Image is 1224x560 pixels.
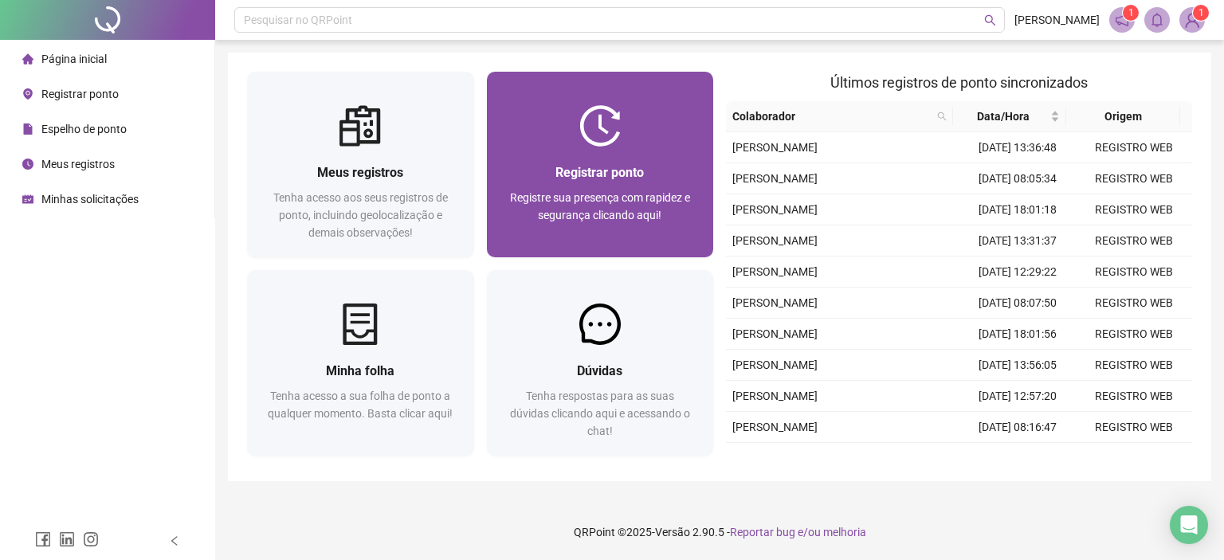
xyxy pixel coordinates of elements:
[959,163,1076,194] td: [DATE] 08:05:34
[1123,5,1139,21] sup: 1
[732,234,818,247] span: [PERSON_NAME]
[487,270,714,456] a: DúvidasTenha respostas para as suas dúvidas clicando aqui e acessando o chat!
[953,101,1066,132] th: Data/Hora
[268,390,453,420] span: Tenha acesso a sua folha de ponto a qualquer momento. Basta clicar aqui!
[169,535,180,546] span: left
[959,257,1076,288] td: [DATE] 12:29:22
[41,158,115,170] span: Meus registros
[959,225,1076,257] td: [DATE] 13:31:37
[41,123,127,135] span: Espelho de ponto
[1076,319,1192,350] td: REGISTRO WEB
[730,526,866,538] span: Reportar bug e/ou melhoria
[41,193,139,206] span: Minhas solicitações
[1066,101,1179,132] th: Origem
[732,141,818,154] span: [PERSON_NAME]
[59,531,75,547] span: linkedin
[555,165,644,180] span: Registrar ponto
[732,108,931,125] span: Colaborador
[732,172,818,185] span: [PERSON_NAME]
[732,390,818,402] span: [PERSON_NAME]
[22,194,33,205] span: schedule
[22,53,33,65] span: home
[1014,11,1100,29] span: [PERSON_NAME]
[317,165,403,180] span: Meus registros
[1076,288,1192,319] td: REGISTRO WEB
[732,358,818,371] span: [PERSON_NAME]
[487,72,714,257] a: Registrar pontoRegistre sua presença com rapidez e segurança clicando aqui!
[959,350,1076,381] td: [DATE] 13:56:05
[247,72,474,257] a: Meus registrosTenha acesso aos seus registros de ponto, incluindo geolocalização e demais observa...
[1170,506,1208,544] div: Open Intercom Messenger
[1076,163,1192,194] td: REGISTRO WEB
[1076,225,1192,257] td: REGISTRO WEB
[22,88,33,100] span: environment
[959,381,1076,412] td: [DATE] 12:57:20
[959,288,1076,319] td: [DATE] 08:07:50
[41,88,119,100] span: Registrar ponto
[959,443,1076,474] td: [DATE] 17:59:53
[732,203,818,216] span: [PERSON_NAME]
[934,104,950,128] span: search
[510,191,690,221] span: Registre sua presença com rapidez e segurança clicando aqui!
[1193,5,1209,21] sup: Atualize o seu contato no menu Meus Dados
[732,265,818,278] span: [PERSON_NAME]
[1076,381,1192,412] td: REGISTRO WEB
[510,390,690,437] span: Tenha respostas para as suas dúvidas clicando aqui e acessando o chat!
[1076,443,1192,474] td: REGISTRO WEB
[959,108,1047,125] span: Data/Hora
[577,363,622,378] span: Dúvidas
[1076,194,1192,225] td: REGISTRO WEB
[22,123,33,135] span: file
[41,53,107,65] span: Página inicial
[326,363,394,378] span: Minha folha
[732,327,818,340] span: [PERSON_NAME]
[1198,7,1204,18] span: 1
[1076,132,1192,163] td: REGISTRO WEB
[959,319,1076,350] td: [DATE] 18:01:56
[959,132,1076,163] td: [DATE] 13:36:48
[937,112,947,121] span: search
[273,191,448,239] span: Tenha acesso aos seus registros de ponto, incluindo geolocalização e demais observações!
[984,14,996,26] span: search
[830,74,1088,91] span: Últimos registros de ponto sincronizados
[1115,13,1129,27] span: notification
[959,194,1076,225] td: [DATE] 18:01:18
[959,412,1076,443] td: [DATE] 08:16:47
[655,526,690,538] span: Versão
[83,531,99,547] span: instagram
[1076,350,1192,381] td: REGISTRO WEB
[1076,257,1192,288] td: REGISTRO WEB
[1128,7,1134,18] span: 1
[35,531,51,547] span: facebook
[1180,8,1204,32] img: 90978
[247,270,474,456] a: Minha folhaTenha acesso a sua folha de ponto a qualquer momento. Basta clicar aqui!
[732,296,818,309] span: [PERSON_NAME]
[1076,412,1192,443] td: REGISTRO WEB
[215,504,1224,560] footer: QRPoint © 2025 - 2.90.5 -
[22,159,33,170] span: clock-circle
[732,421,818,433] span: [PERSON_NAME]
[1150,13,1164,27] span: bell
